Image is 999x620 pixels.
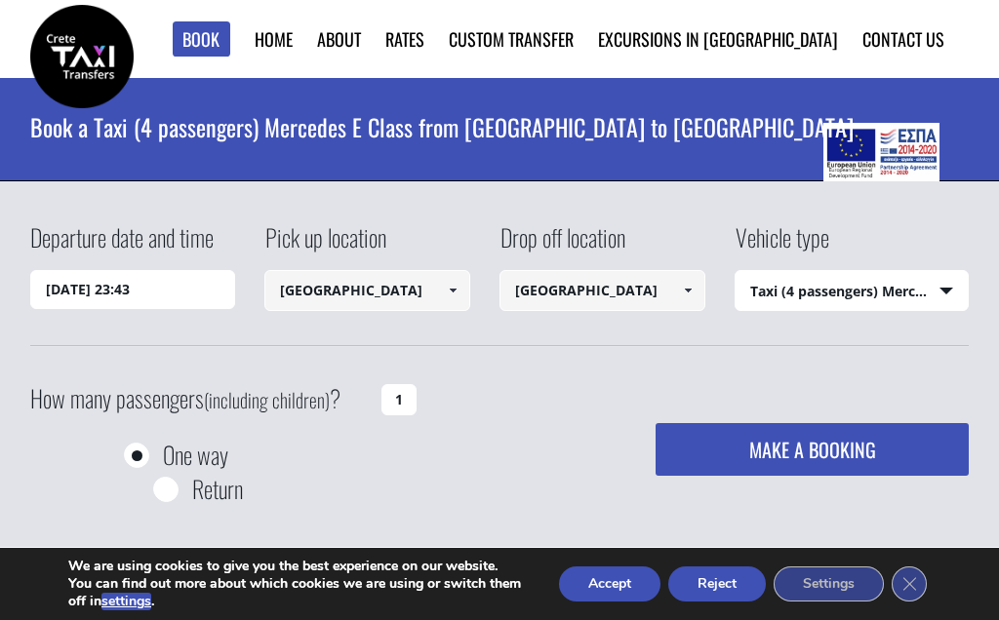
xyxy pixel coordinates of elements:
[559,566,660,601] button: Accept
[735,220,829,270] label: Vehicle type
[101,593,151,610] button: settings
[30,220,214,270] label: Departure date and time
[499,270,705,311] input: Select drop-off location
[255,26,293,52] a: Home
[436,270,468,311] a: Show All Items
[656,423,969,476] button: MAKE A BOOKING
[862,26,944,52] a: Contact us
[204,385,330,414] small: (including children)
[499,220,625,270] label: Drop off location
[173,21,231,58] a: Book
[163,443,228,467] label: One way
[192,477,243,501] label: Return
[264,270,470,311] input: Select pickup location
[449,26,574,52] a: Custom Transfer
[30,5,134,108] img: Crete Taxi Transfers | Book a Taxi transfer from Heraklion airport to Rethymnon city | Crete Taxi...
[30,44,134,64] a: Crete Taxi Transfers | Book a Taxi transfer from Heraklion airport to Rethymnon city | Crete Taxi...
[892,566,927,601] button: Close GDPR Cookie Banner
[68,575,525,610] p: You can find out more about which cookies we are using or switch them off in .
[671,270,703,311] a: Show All Items
[668,566,766,601] button: Reject
[774,566,884,601] button: Settings
[264,220,386,270] label: Pick up location
[68,558,525,575] p: We are using cookies to give you the best experience on our website.
[317,26,361,52] a: About
[385,26,424,52] a: Rates
[30,78,970,175] h1: Book a Taxi (4 passengers) Mercedes E Class from [GEOGRAPHIC_DATA] to [GEOGRAPHIC_DATA]
[30,375,370,423] label: How many passengers ?
[598,26,838,52] a: Excursions in [GEOGRAPHIC_DATA]
[736,271,969,312] span: Taxi (4 passengers) Mercedes E Class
